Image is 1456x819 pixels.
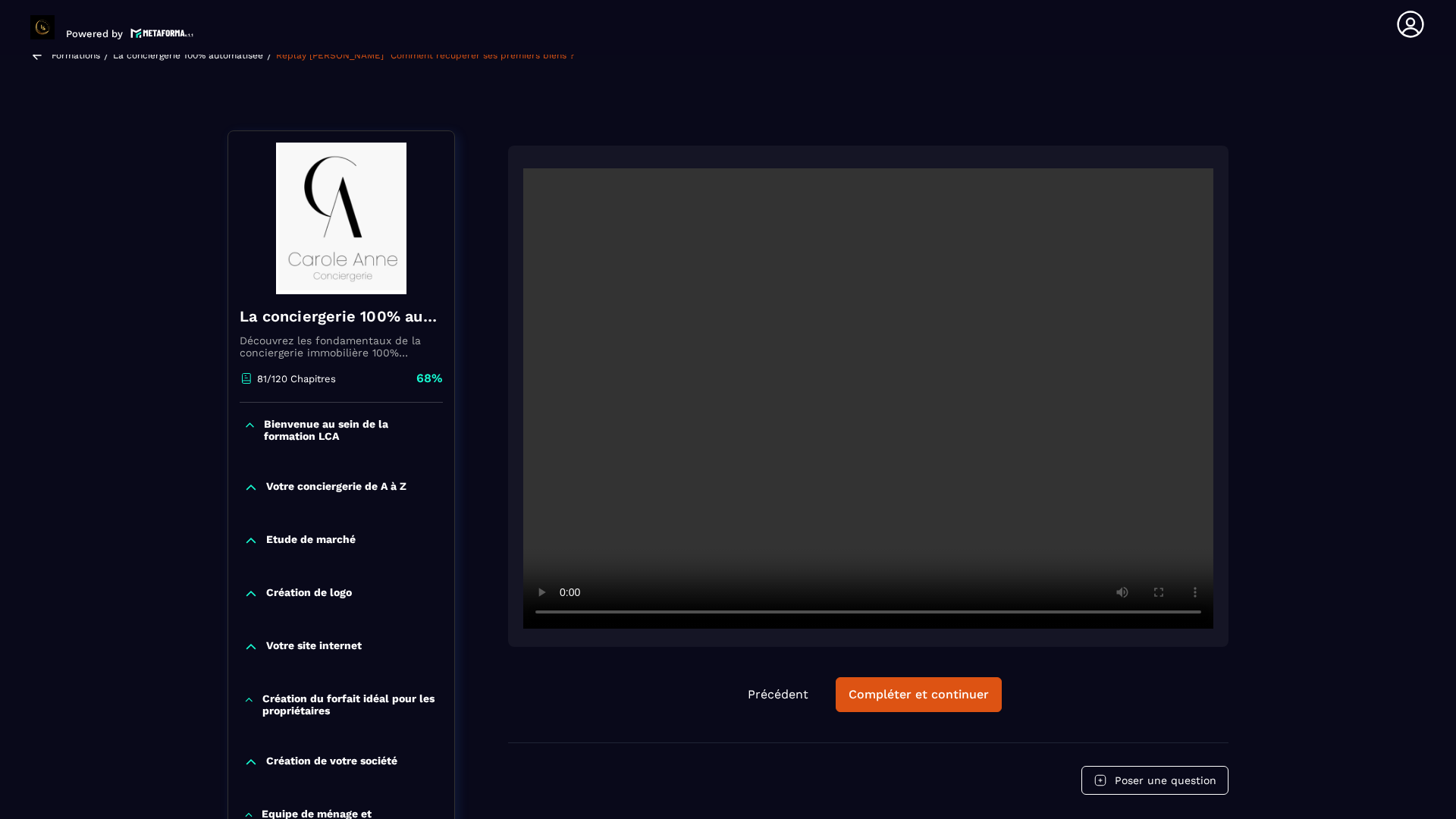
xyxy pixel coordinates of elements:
[113,50,263,61] a: La conciergerie 100% automatisée
[736,678,821,711] button: Précédent
[266,639,362,654] p: Votre site internet
[276,50,579,61] a: Replay [PERSON_NAME] "Comment récupérer ses premiers biens ?"
[264,418,439,442] p: Bienvenue au sein de la formation LCA
[240,143,443,294] img: banner
[262,692,439,717] p: Création du forfait idéal pour les propriétaires
[30,15,55,39] img: logo-branding
[266,480,406,495] p: Votre conciergerie de A à Z
[240,306,443,327] h4: La conciergerie 100% automatisée
[52,50,100,61] a: Formations
[104,48,109,62] span: /
[266,586,352,601] p: Création de logo
[240,334,443,359] p: Découvrez les fondamentaux de la conciergerie immobilière 100% automatisée. Cette formation est c...
[266,533,356,548] p: Etude de marché
[836,677,1002,712] button: Compléter et continuer
[266,755,397,770] p: Création de votre société
[416,370,443,387] p: 68%
[849,687,989,702] div: Compléter et continuer
[130,27,194,39] img: logo
[1081,766,1228,795] button: Poser une question
[66,28,123,39] p: Powered by
[257,373,336,384] p: 81/120 Chapitres
[267,48,272,62] span: /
